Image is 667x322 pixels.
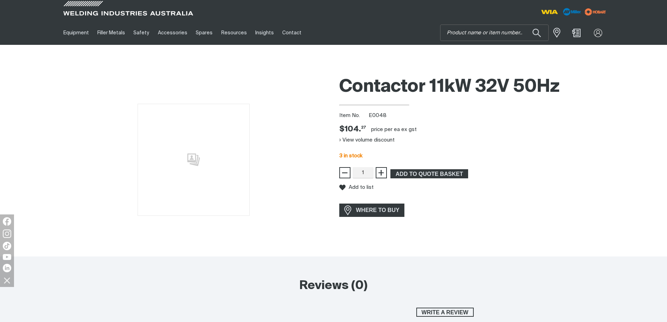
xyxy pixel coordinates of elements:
img: Instagram [3,229,11,238]
button: Write a review [416,308,474,317]
a: Accessories [154,21,192,45]
span: 3 in stock [339,153,362,158]
a: WHERE TO BUY [339,204,405,217]
img: hide socials [1,274,13,286]
a: Contact [278,21,306,45]
a: Spares [192,21,217,45]
img: miller [583,7,608,17]
span: Add to list [349,184,374,190]
sup: 27 [361,125,366,129]
button: Add to list [339,184,374,191]
button: Add Contactor 11kW 32V 50Hz to the shopping cart [390,169,468,178]
img: YouTube [3,254,11,260]
button: View volume discount [339,135,395,146]
div: price per EA [371,126,400,133]
input: Product name or item number... [440,25,548,41]
span: − [341,167,348,179]
span: Write a review [417,308,473,317]
a: Resources [217,21,251,45]
button: Search products [525,25,549,41]
span: Item No. [339,112,368,120]
img: LinkedIn [3,264,11,272]
span: + [378,167,384,179]
h2: Reviews (0) [194,278,474,294]
span: ADD TO QUOTE BASKET [391,169,467,178]
nav: Main [59,21,471,45]
a: Equipment [59,21,93,45]
a: Safety [129,21,153,45]
div: ex gst [401,126,417,133]
a: Shopping cart (0 product(s)) [571,29,582,37]
a: Insights [251,21,278,45]
span: E0048 [369,113,387,118]
a: Filler Metals [93,21,129,45]
img: No image for this product [138,104,250,216]
span: $104. [339,124,366,135]
div: Price [339,124,366,135]
h1: Contactor 11kW 32V 50Hz [339,76,608,98]
img: Facebook [3,217,11,226]
img: TikTok [3,242,11,250]
span: WHERE TO BUY [352,205,404,216]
